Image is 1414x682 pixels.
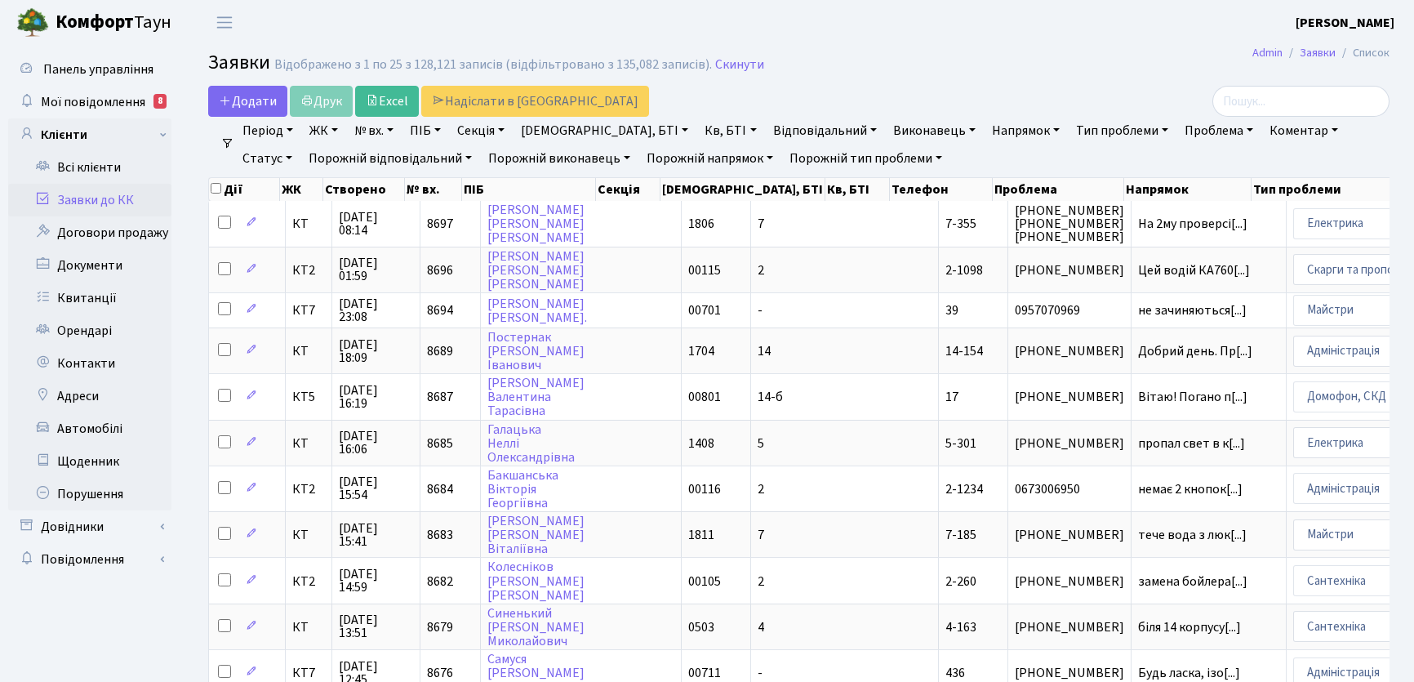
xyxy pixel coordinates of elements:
[1015,575,1124,588] span: [PHONE_NUMBER]
[41,93,145,111] span: Мої повідомлення
[887,117,982,145] a: Виконавець
[698,117,763,145] a: Кв, БТІ
[1138,301,1247,319] span: не зачиняються[...]
[487,604,585,650] a: Синенький[PERSON_NAME]Миколайович
[1138,573,1247,591] span: замена бойлера[...]
[1263,117,1345,145] a: Коментар
[758,301,763,319] span: -
[890,178,993,201] th: Телефон
[1015,390,1124,403] span: [PHONE_NUMBER]
[758,480,764,498] span: 2
[487,559,585,604] a: Колесніков[PERSON_NAME][PERSON_NAME]
[209,178,280,201] th: Дії
[292,217,325,230] span: КТ
[8,118,171,151] a: Клієнти
[208,86,287,117] a: Додати
[292,264,325,277] span: КТ2
[1212,86,1390,117] input: Пошук...
[292,345,325,358] span: КТ
[487,247,585,293] a: [PERSON_NAME][PERSON_NAME][PERSON_NAME]
[945,480,983,498] span: 2-1234
[487,328,585,374] a: Постернак[PERSON_NAME]Іванович
[758,215,764,233] span: 7
[945,435,976,452] span: 5-301
[487,374,585,420] a: [PERSON_NAME]ВалентинаТарасівна
[945,573,976,591] span: 2-260
[208,48,270,77] span: Заявки
[274,57,712,73] div: Відображено з 1 по 25 з 128,121 записів (відфільтровано з 135,082 записів).
[427,388,453,406] span: 8687
[1138,664,1240,682] span: Будь ласка, ізо[...]
[487,295,587,327] a: [PERSON_NAME][PERSON_NAME].
[462,178,597,201] th: ПІБ
[8,510,171,543] a: Довідники
[688,261,721,279] span: 00115
[758,342,771,360] span: 14
[688,301,721,319] span: 00701
[688,435,714,452] span: 1408
[487,201,585,247] a: [PERSON_NAME][PERSON_NAME][PERSON_NAME]
[403,117,447,145] a: ПІБ
[339,475,413,501] span: [DATE] 15:54
[292,575,325,588] span: КТ2
[303,117,345,145] a: ЖК
[236,145,299,172] a: Статус
[945,618,976,636] span: 4-163
[153,94,167,109] div: 8
[482,145,637,172] a: Порожній виконавець
[945,664,965,682] span: 436
[1015,666,1124,680] span: [PHONE_NUMBER]
[1138,480,1243,498] span: немає 2 кнопок[...]
[427,526,453,544] span: 8683
[8,314,171,347] a: Орендарі
[339,384,413,410] span: [DATE] 16:19
[451,117,511,145] a: Секція
[758,435,764,452] span: 5
[487,466,558,512] a: БакшанськаВікторіяГеоргіївна
[323,178,405,201] th: Створено
[945,215,976,233] span: 7-355
[427,480,453,498] span: 8684
[339,430,413,456] span: [DATE] 16:06
[985,117,1066,145] a: Напрямок
[8,412,171,445] a: Автомобілі
[8,380,171,412] a: Адреси
[292,528,325,542] span: КТ
[660,178,825,201] th: [DEMOGRAPHIC_DATA], БТІ
[8,53,171,86] a: Панель управління
[1138,342,1252,360] span: Добрий день. Пр[...]
[292,621,325,634] span: КТ
[8,184,171,216] a: Заявки до КК
[339,613,413,640] span: [DATE] 13:51
[427,261,453,279] span: 8696
[945,261,983,279] span: 2-1098
[292,304,325,317] span: КТ7
[640,145,780,172] a: Порожній напрямок
[1336,44,1390,62] li: Список
[758,664,763,682] span: -
[1015,264,1124,277] span: [PHONE_NUMBER]
[204,9,245,36] button: Переключити навігацію
[1296,13,1394,33] a: [PERSON_NAME]
[348,117,400,145] a: № вх.
[8,543,171,576] a: Повідомлення
[1138,435,1245,452] span: пропал свет в к[...]
[43,60,153,78] span: Панель управління
[945,388,958,406] span: 17
[292,666,325,680] span: КТ7
[292,483,325,496] span: КТ2
[1015,621,1124,634] span: [PHONE_NUMBER]
[339,568,413,594] span: [DATE] 14:59
[1228,36,1414,70] nav: breadcrumb
[8,347,171,380] a: Контакти
[8,249,171,282] a: Документи
[1138,388,1247,406] span: Вітаю! Погано п[...]
[1300,44,1336,61] a: Заявки
[596,178,660,201] th: Секція
[1252,44,1283,61] a: Admin
[427,664,453,682] span: 8676
[1138,261,1250,279] span: Цей водій КА760[...]
[945,301,958,319] span: 39
[427,618,453,636] span: 8679
[427,573,453,591] span: 8682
